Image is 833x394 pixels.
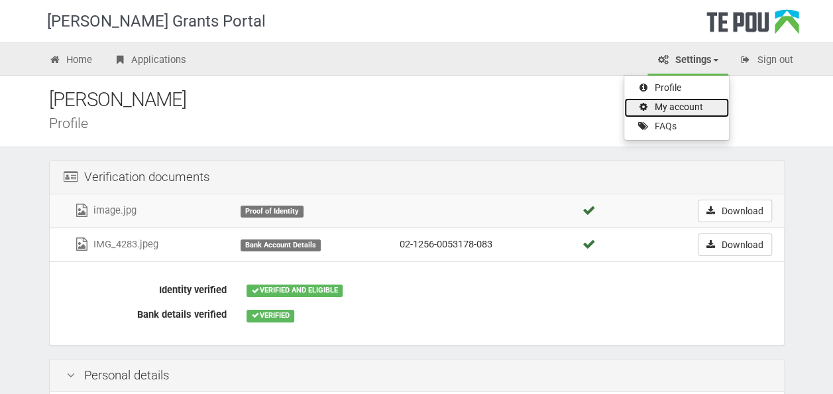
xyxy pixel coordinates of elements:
[247,310,294,322] div: VERIFIED
[39,46,103,76] a: Home
[698,200,772,222] a: Download
[103,46,196,76] a: Applications
[624,79,729,98] a: Profile
[56,303,237,322] label: Bank details verified
[624,117,729,137] a: FAQs
[74,238,158,250] a: IMG_4283.jpeg
[49,86,805,114] div: [PERSON_NAME]
[56,279,237,297] label: Identity verified
[647,46,728,76] a: Settings
[50,360,784,393] div: Personal details
[394,228,575,261] td: 02-1256-0053178-083
[241,206,303,218] div: Proof of Identity
[74,204,137,216] a: image.jpg
[50,161,784,194] div: Verification documents
[247,285,343,296] div: VERIFIED AND ELIGIBLE
[49,116,805,130] div: Profile
[706,9,799,42] div: Te Pou Logo
[698,233,772,256] a: Download
[730,46,803,76] a: Sign out
[624,98,729,117] a: My account
[241,239,320,251] div: Bank Account Details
